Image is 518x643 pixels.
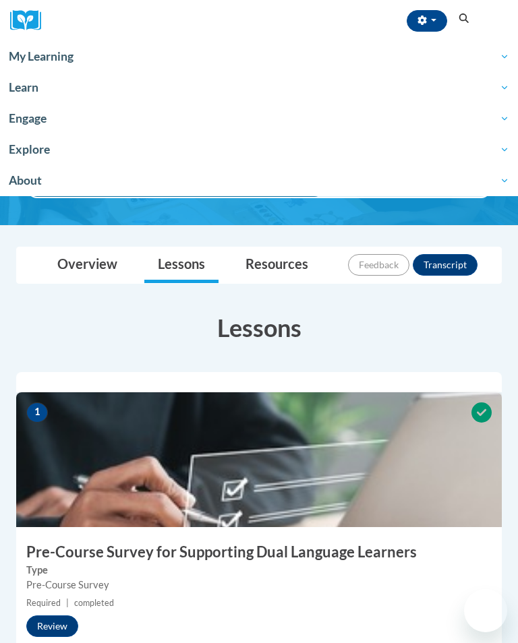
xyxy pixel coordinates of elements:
[10,10,51,31] a: Cox Campus
[9,49,509,65] span: My Learning
[144,247,219,283] a: Lessons
[348,254,409,276] button: Feedback
[464,589,507,632] iframe: Button to launch messaging window
[9,173,509,189] span: About
[16,542,502,563] h3: Pre-Course Survey for Supporting Dual Language Learners
[74,598,114,608] span: completed
[413,254,478,276] button: Transcript
[26,402,48,423] span: 1
[26,563,492,578] label: Type
[10,10,51,31] img: Logo brand
[44,247,131,283] a: Overview
[9,80,509,96] span: Learn
[26,615,78,637] button: Review
[9,142,509,158] span: Explore
[16,311,502,344] h3: Lessons
[407,10,447,32] button: Account Settings
[26,578,492,592] div: Pre-Course Survey
[232,247,322,283] a: Resources
[454,11,474,27] button: Search
[16,392,502,527] img: Course Image
[26,598,61,608] span: Required
[9,111,509,127] span: Engage
[66,598,69,608] span: |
